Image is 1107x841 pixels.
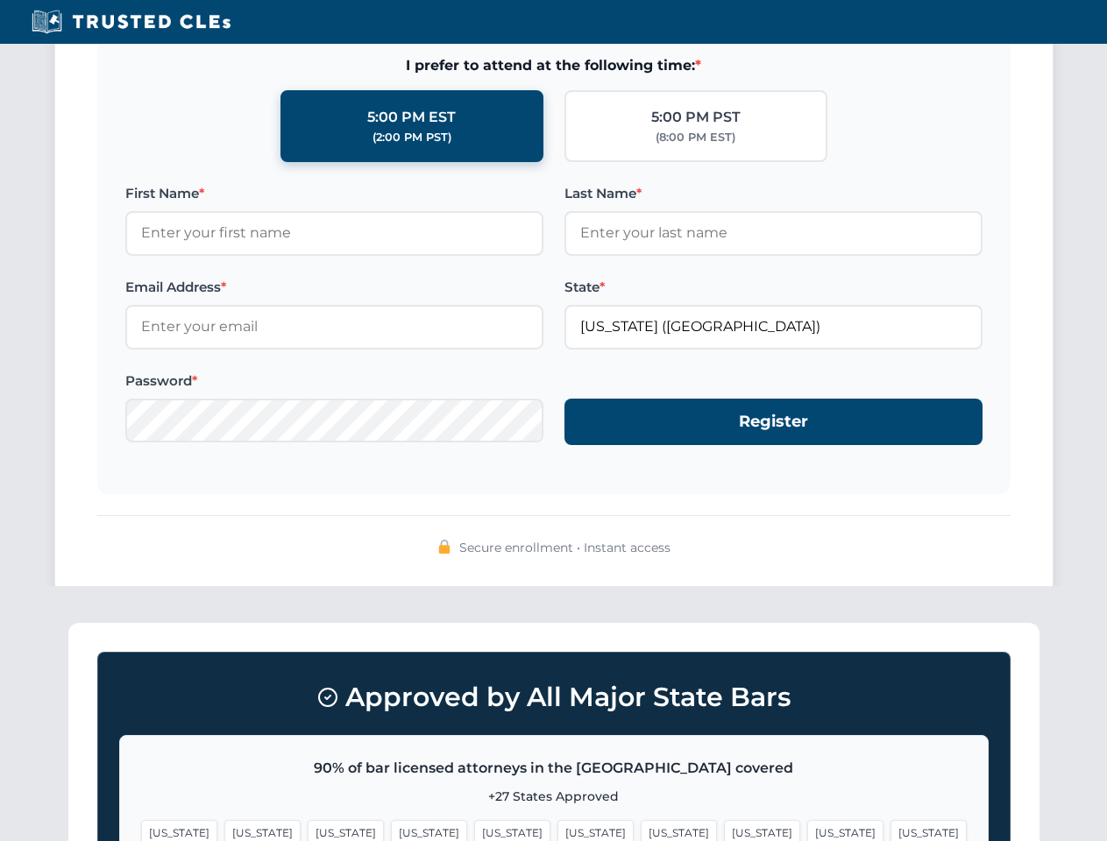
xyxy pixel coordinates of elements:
[564,277,983,298] label: State
[125,305,543,349] input: Enter your email
[656,129,735,146] div: (8:00 PM EST)
[651,106,741,129] div: 5:00 PM PST
[125,277,543,298] label: Email Address
[141,757,967,780] p: 90% of bar licensed attorneys in the [GEOGRAPHIC_DATA] covered
[437,540,451,554] img: 🔒
[125,211,543,255] input: Enter your first name
[459,538,671,557] span: Secure enrollment • Instant access
[564,399,983,445] button: Register
[564,183,983,204] label: Last Name
[125,371,543,392] label: Password
[119,674,989,721] h3: Approved by All Major State Bars
[373,129,451,146] div: (2:00 PM PST)
[564,211,983,255] input: Enter your last name
[125,54,983,77] span: I prefer to attend at the following time:
[564,305,983,349] input: Florida (FL)
[125,183,543,204] label: First Name
[141,787,967,806] p: +27 States Approved
[26,9,236,35] img: Trusted CLEs
[367,106,456,129] div: 5:00 PM EST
